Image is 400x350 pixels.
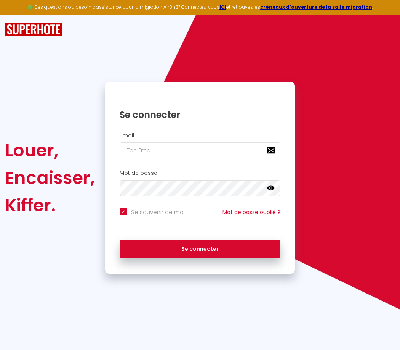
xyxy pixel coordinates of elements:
a: ICI [219,4,226,10]
input: Ton Email [120,142,281,158]
h2: Mot de passe [120,170,281,176]
img: SuperHote logo [5,23,62,37]
div: Kiffer. [5,192,95,219]
a: créneaux d'ouverture de la salle migration [260,4,372,10]
a: Mot de passe oublié ? [222,208,280,216]
h1: Se connecter [120,109,281,121]
h2: Email [120,132,281,139]
div: Encaisser, [5,164,95,192]
button: Se connecter [120,240,281,259]
div: Louer, [5,137,95,164]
